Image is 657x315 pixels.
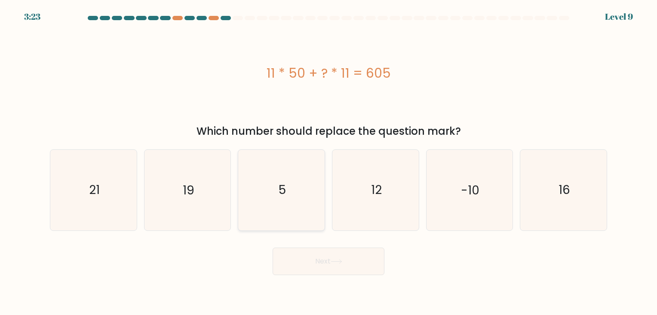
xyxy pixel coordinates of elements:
div: Which number should replace the question mark? [55,124,602,139]
text: -10 [461,182,479,198]
div: 3:23 [24,10,40,23]
div: Level 9 [605,10,633,23]
div: 11 * 50 + ? * 11 = 605 [50,64,607,83]
text: 12 [371,182,382,198]
text: 16 [559,182,570,198]
text: 5 [279,182,286,198]
text: 21 [89,182,100,198]
text: 19 [183,182,194,198]
button: Next [273,248,384,275]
